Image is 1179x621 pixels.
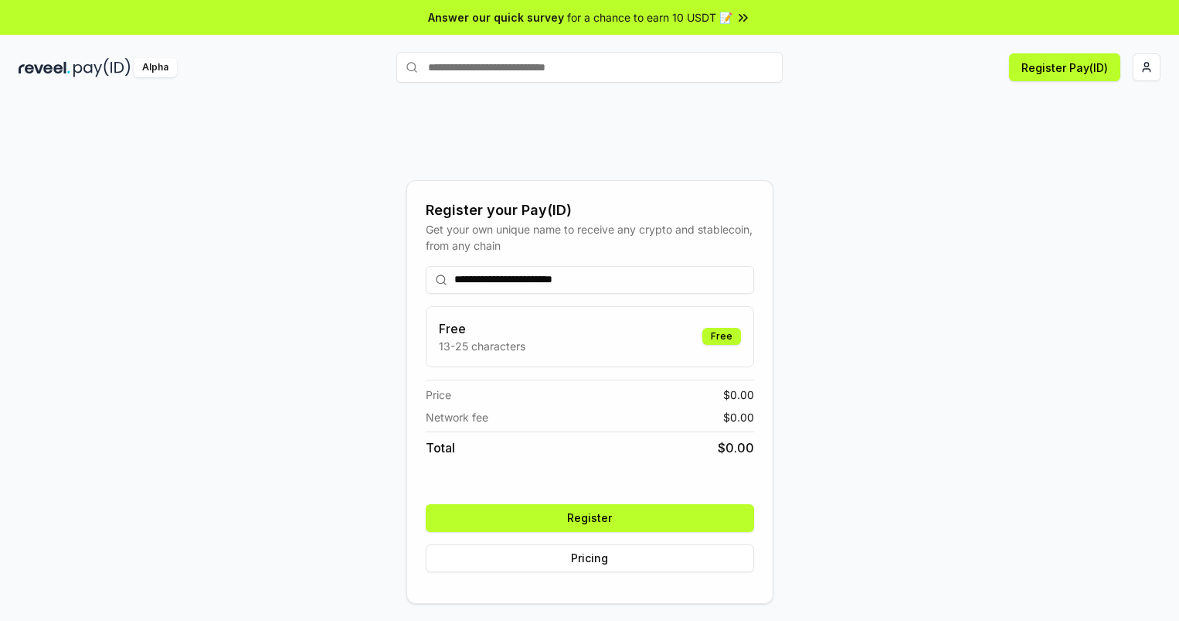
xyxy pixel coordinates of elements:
[718,438,754,457] span: $ 0.00
[426,409,488,425] span: Network fee
[702,328,741,345] div: Free
[73,58,131,77] img: pay_id
[1009,53,1120,81] button: Register Pay(ID)
[723,409,754,425] span: $ 0.00
[723,387,754,403] span: $ 0.00
[426,504,754,532] button: Register
[426,387,451,403] span: Price
[426,221,754,254] div: Get your own unique name to receive any crypto and stablecoin, from any chain
[19,58,70,77] img: reveel_dark
[567,9,732,26] span: for a chance to earn 10 USDT 📝
[426,544,754,572] button: Pricing
[134,58,177,77] div: Alpha
[439,319,525,338] h3: Free
[439,338,525,354] p: 13-25 characters
[426,200,754,221] div: Register your Pay(ID)
[428,9,564,26] span: Answer our quick survey
[426,438,455,457] span: Total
